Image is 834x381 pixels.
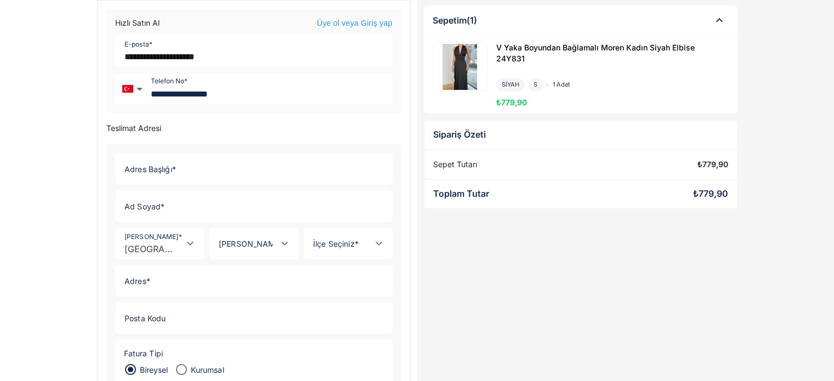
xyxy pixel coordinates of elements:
label: Kurumsal [188,363,224,376]
div: Telefon No [151,77,188,85]
div: Toplam Tutar [433,189,489,199]
i: Open [278,237,291,250]
div: S [528,78,543,91]
i: Open [184,237,197,250]
span: ₺779,90 [496,97,527,106]
label: Bireysel [137,363,168,376]
div: Country Code Selector [116,74,147,104]
i: Open [372,237,385,250]
div: ₺779,90 [693,189,728,199]
div: Hızlı Satın Al [115,19,160,28]
span: V Yaka Boyundan Bağlamalı Moren Kadın Siyah Elbise 24Y831 [496,43,695,63]
p: Teslimat Adresi [106,124,401,133]
div: Sepetim [433,15,477,25]
div: SİYAH [496,78,525,91]
span: ▼ [136,87,143,92]
div: 1 adet [546,81,570,88]
div: Sepet Tutarı [433,160,477,169]
a: Üye ol veya Giriş yap [317,18,393,29]
img: V Yaka Boyundan Bağlamalı Moren Kadın Siyah Elbise 24Y831 [434,44,486,90]
span: (1) [467,14,477,25]
div: Sipariş Özeti [433,129,728,140]
span: [GEOGRAPHIC_DATA] [124,242,176,255]
div: ₺779,90 [697,160,728,169]
p: Fatura Tipi [124,349,163,359]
